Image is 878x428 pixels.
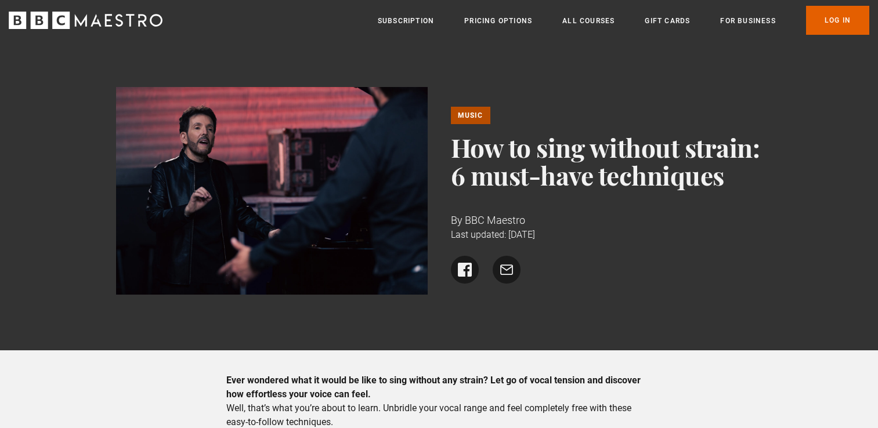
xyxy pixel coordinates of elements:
a: Subscription [378,15,434,27]
a: For business [720,15,775,27]
a: Log In [806,6,869,35]
span: By [451,214,463,226]
strong: Ever wondered what it would be like to sing without any strain? Let go of vocal tension and disco... [226,375,641,400]
h1: How to sing without strain: 6 must-have techniques [451,133,763,189]
a: All Courses [562,15,615,27]
svg: BBC Maestro [9,12,162,29]
a: Pricing Options [464,15,532,27]
time: Last updated: [DATE] [451,229,535,240]
nav: Primary [378,6,869,35]
span: BBC Maestro [465,214,525,226]
a: Gift Cards [645,15,690,27]
a: Music [451,107,490,124]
